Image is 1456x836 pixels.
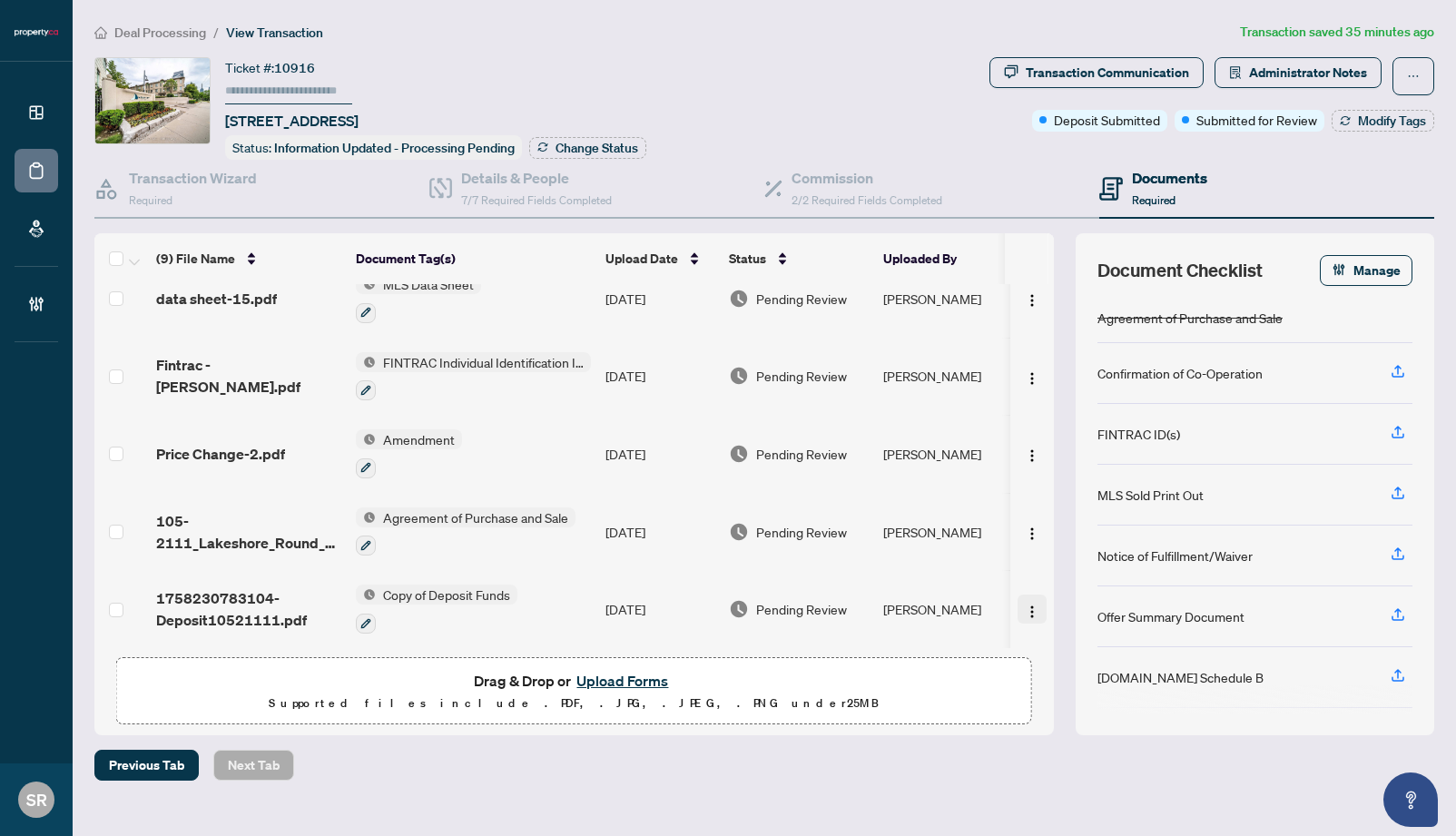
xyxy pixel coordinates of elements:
[1353,256,1401,285] span: Manage
[729,249,766,269] span: Status
[1025,448,1039,463] img: Logo
[376,585,517,605] span: Copy of Deposit Funds
[95,58,210,143] img: IMG-W12286913_1.jpg
[356,274,481,323] button: Status IconMLS Data Sheet
[225,135,522,160] div: Status:
[156,443,285,465] span: Price Change-2.pdf
[376,507,576,527] span: Agreement of Purchase and Sale
[1097,606,1244,626] div: Offer Summary Document
[756,366,847,386] span: Pending Review
[529,137,646,159] button: Change Status
[1132,167,1207,189] h4: Documents
[356,429,462,478] button: Status IconAmendment
[989,57,1204,88] button: Transaction Communication
[1196,110,1317,130] span: Submitted for Review
[792,193,942,207] span: 2/2 Required Fields Completed
[356,429,376,449] img: Status Icon
[729,444,749,464] img: Document Status
[1240,22,1434,43] article: Transaction saved 35 minutes ago
[356,585,517,634] button: Status IconCopy of Deposit Funds
[1018,361,1047,390] button: Logo
[1018,595,1047,624] button: Logo
[15,27,58,38] img: logo
[474,669,674,693] span: Drag & Drop or
[1215,57,1382,88] button: Administrator Notes
[1097,258,1263,283] span: Document Checklist
[94,750,199,781] button: Previous Tab
[1097,363,1263,383] div: Confirmation of Co-Operation
[156,510,341,554] span: 105-2111_Lakeshore_Round_2 1.pdf
[356,507,576,556] button: Status IconAgreement of Purchase and Sale
[1320,255,1412,286] button: Manage
[729,599,749,619] img: Document Status
[876,570,1012,648] td: [PERSON_NAME]
[729,366,749,386] img: Document Status
[149,233,349,284] th: (9) File Name
[1097,546,1253,566] div: Notice of Fulfillment/Waiver
[876,493,1012,571] td: [PERSON_NAME]
[598,233,722,284] th: Upload Date
[213,750,294,781] button: Next Tab
[129,167,257,189] h4: Transaction Wizard
[461,193,612,207] span: 7/7 Required Fields Completed
[117,658,1031,725] span: Drag & Drop orUpload FormsSupported files include .PDF, .JPG, .JPEG, .PNG under25MB
[156,354,341,398] span: Fintrac - [PERSON_NAME].pdf
[226,25,323,41] span: View Transaction
[156,288,277,310] span: data sheet-15.pdf
[356,352,591,401] button: Status IconFINTRAC Individual Identification Information Record
[376,429,462,449] span: Amendment
[792,167,942,189] h4: Commission
[274,140,515,156] span: Information Updated - Processing Pending
[1132,193,1176,207] span: Required
[1018,439,1047,468] button: Logo
[1025,526,1039,541] img: Logo
[876,260,1012,338] td: [PERSON_NAME]
[598,415,722,493] td: [DATE]
[1097,308,1283,328] div: Agreement of Purchase and Sale
[1249,58,1367,87] span: Administrator Notes
[1025,293,1039,308] img: Logo
[1383,772,1438,827] button: Open asap
[571,669,674,693] button: Upload Forms
[114,25,206,41] span: Deal Processing
[598,493,722,571] td: [DATE]
[876,338,1012,416] td: [PERSON_NAME]
[356,585,376,605] img: Status Icon
[156,587,341,631] span: 1758230783104-Deposit10521111.pdf
[156,249,235,269] span: (9) File Name
[729,522,749,542] img: Document Status
[598,260,722,338] td: [DATE]
[356,274,376,294] img: Status Icon
[876,233,1012,284] th: Uploaded By
[376,352,591,372] span: FINTRAC Individual Identification Information Record
[356,352,376,372] img: Status Icon
[1332,110,1434,132] button: Modify Tags
[1054,110,1160,130] span: Deposit Submitted
[26,787,47,812] span: SR
[356,507,376,527] img: Status Icon
[213,22,219,43] li: /
[1097,667,1264,687] div: [DOMAIN_NAME] Schedule B
[274,60,315,76] span: 10916
[461,167,612,189] h4: Details & People
[1358,114,1426,127] span: Modify Tags
[729,289,749,309] img: Document Status
[876,415,1012,493] td: [PERSON_NAME]
[1026,58,1189,87] div: Transaction Communication
[598,338,722,416] td: [DATE]
[94,26,107,39] span: home
[349,233,598,284] th: Document Tag(s)
[1097,424,1180,444] div: FINTRAC ID(s)
[756,289,847,309] span: Pending Review
[1025,605,1039,619] img: Logo
[756,599,847,619] span: Pending Review
[1229,66,1242,79] span: solution
[109,751,184,780] span: Previous Tab
[556,142,638,154] span: Change Status
[605,249,678,269] span: Upload Date
[598,570,722,648] td: [DATE]
[225,57,315,78] div: Ticket #:
[722,233,876,284] th: Status
[129,193,172,207] span: Required
[1407,70,1420,83] span: ellipsis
